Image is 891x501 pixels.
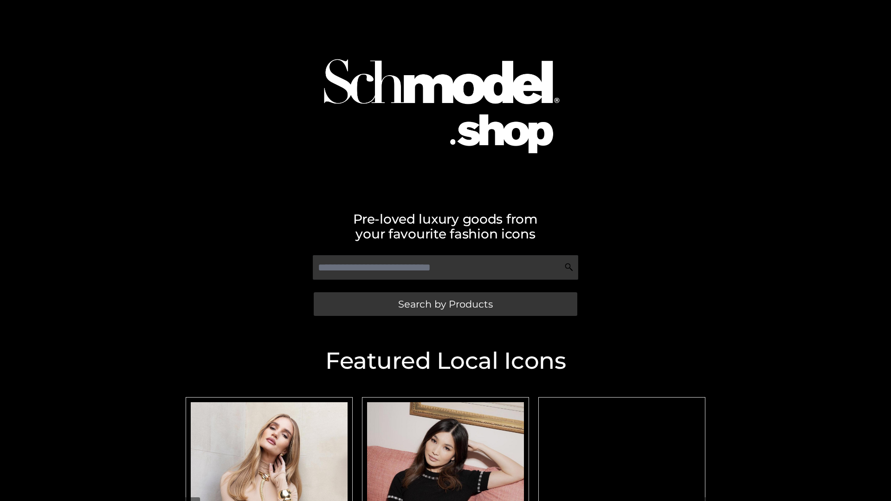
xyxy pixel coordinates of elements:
[398,299,493,309] span: Search by Products
[314,292,577,316] a: Search by Products
[181,349,710,373] h2: Featured Local Icons​
[564,263,574,272] img: Search Icon
[181,212,710,241] h2: Pre-loved luxury goods from your favourite fashion icons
